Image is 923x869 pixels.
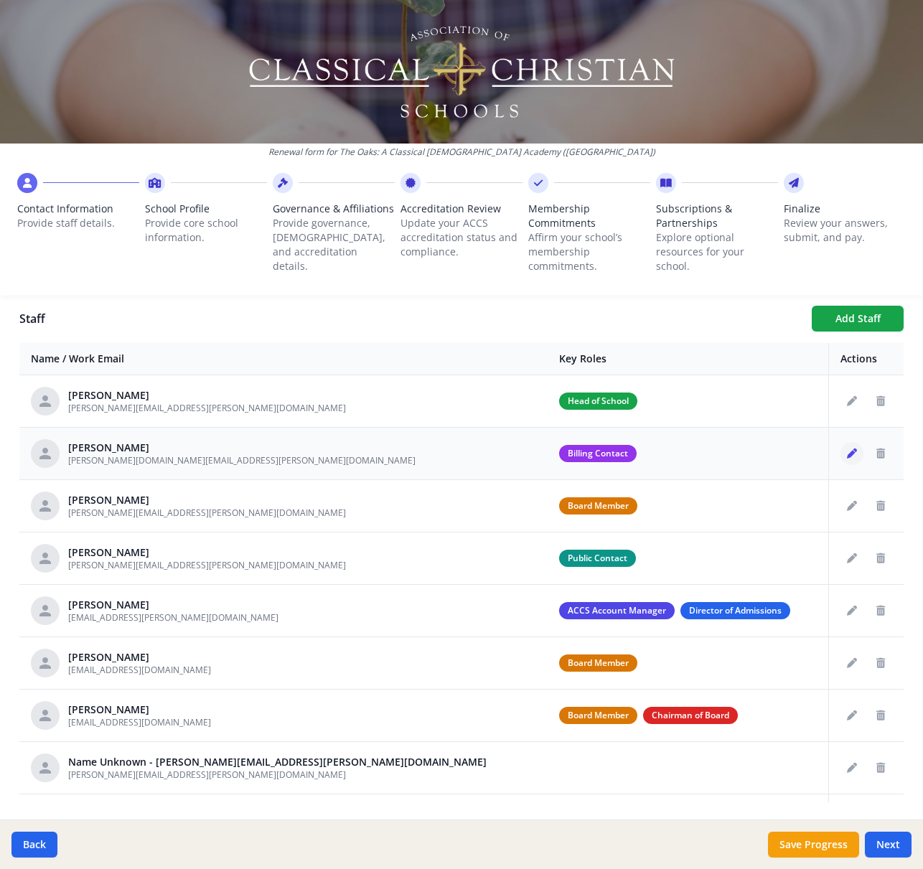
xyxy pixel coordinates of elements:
p: Affirm your school’s membership commitments. [528,230,650,273]
span: [EMAIL_ADDRESS][PERSON_NAME][DOMAIN_NAME] [68,611,278,624]
th: Actions [829,343,904,375]
span: [PERSON_NAME][EMAIL_ADDRESS][PERSON_NAME][DOMAIN_NAME] [68,559,346,571]
div: Name Unknown - [PERSON_NAME][EMAIL_ADDRESS][PERSON_NAME][DOMAIN_NAME] [68,755,487,769]
p: Provide governance, [DEMOGRAPHIC_DATA], and accreditation details. [273,216,395,273]
span: [EMAIL_ADDRESS][DOMAIN_NAME] [68,664,211,676]
div: [PERSON_NAME] [68,493,346,507]
th: Key Roles [548,343,828,375]
span: [PERSON_NAME][DOMAIN_NAME][EMAIL_ADDRESS][PERSON_NAME][DOMAIN_NAME] [68,454,416,466]
span: [PERSON_NAME][EMAIL_ADDRESS][PERSON_NAME][DOMAIN_NAME] [68,769,346,781]
th: Name / Work Email [19,343,548,375]
span: Board Member [559,654,637,672]
span: Accreditation Review [400,202,523,216]
div: [PERSON_NAME] [68,388,346,403]
span: Head of School [559,393,637,410]
div: [PERSON_NAME] [68,598,278,612]
span: Finalize [784,202,906,216]
button: Next [865,832,912,858]
button: Delete staff [869,599,892,622]
button: Delete staff [869,442,892,465]
span: Board Member [559,497,637,515]
span: Governance & Affiliations [273,202,395,216]
div: [PERSON_NAME] [68,441,416,455]
span: Public Contact [559,550,636,567]
button: Edit staff [840,494,863,517]
button: Edit staff [840,704,863,727]
button: Delete staff [869,756,892,779]
button: Edit staff [840,652,863,675]
p: Provide core school information. [145,216,267,245]
h1: Staff [19,310,800,327]
button: Back [11,832,57,858]
button: Edit staff [840,599,863,622]
span: Board Member [559,707,637,724]
span: Billing Contact [559,445,637,462]
button: Edit staff [840,756,863,779]
button: Edit staff [840,442,863,465]
p: Update your ACCS accreditation status and compliance. [400,216,523,259]
button: Delete staff [869,652,892,675]
button: Add Staff [812,306,904,332]
p: Review your answers, submit, and pay. [784,216,906,245]
span: [PERSON_NAME][EMAIL_ADDRESS][PERSON_NAME][DOMAIN_NAME] [68,507,346,519]
img: Logo [247,22,677,122]
span: Membership Commitments [528,202,650,230]
button: Delete staff [869,494,892,517]
div: [PERSON_NAME] [68,650,211,664]
div: [PERSON_NAME] [68,545,346,560]
p: Explore optional resources for your school. [656,230,778,273]
span: Director of Admissions [680,602,790,619]
div: [PERSON_NAME] [68,703,211,717]
button: Delete staff [869,390,892,413]
button: Save Progress [768,832,859,858]
span: [PERSON_NAME][EMAIL_ADDRESS][PERSON_NAME][DOMAIN_NAME] [68,402,346,414]
span: School Profile [145,202,267,216]
button: Delete staff [869,704,892,727]
span: [EMAIL_ADDRESS][DOMAIN_NAME] [68,716,211,728]
button: Delete staff [869,547,892,570]
p: Provide staff details. [17,216,139,230]
button: Edit staff [840,547,863,570]
button: Edit staff [840,390,863,413]
span: Subscriptions & Partnerships [656,202,778,230]
span: ACCS Account Manager [559,602,675,619]
span: Contact Information [17,202,139,216]
span: Chairman of Board [643,707,738,724]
